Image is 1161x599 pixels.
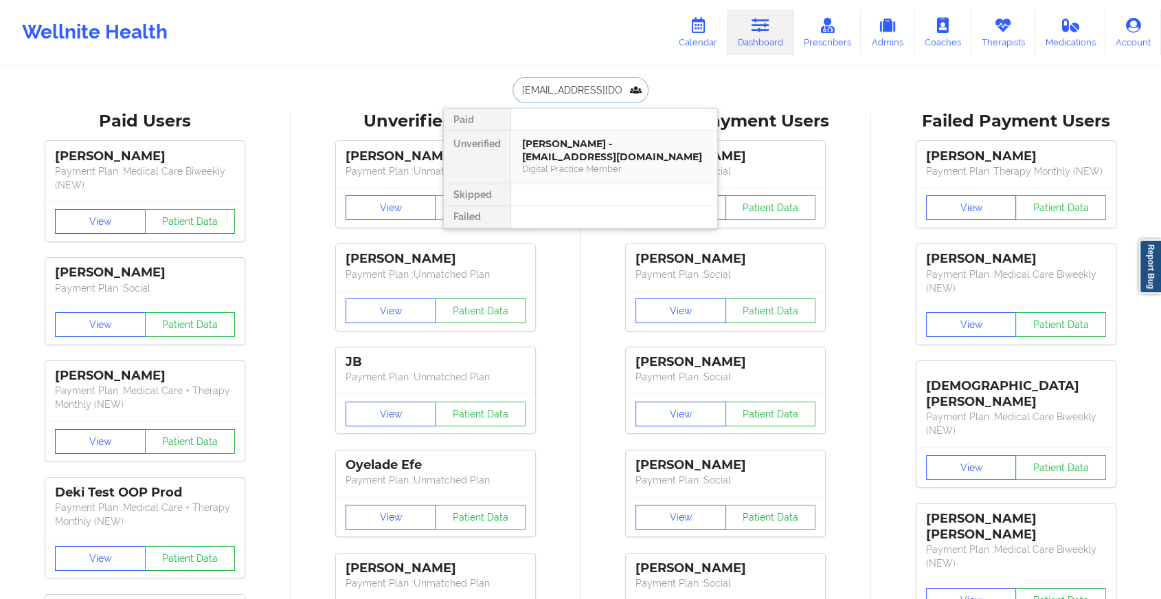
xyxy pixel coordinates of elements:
[346,195,436,220] button: View
[444,109,510,131] div: Paid
[346,560,526,576] div: [PERSON_NAME]
[346,473,526,487] p: Payment Plan : Unmatched Plan
[881,111,1152,132] div: Failed Payment Users
[145,312,236,337] button: Patient Data
[1035,10,1106,55] a: Medications
[635,354,815,370] div: [PERSON_NAME]
[926,251,1106,267] div: [PERSON_NAME]
[668,10,728,55] a: Calendar
[926,368,1106,410] div: [DEMOGRAPHIC_DATA][PERSON_NAME]
[55,149,235,164] div: [PERSON_NAME]
[346,149,526,164] div: [PERSON_NAME]
[522,138,706,163] div: [PERSON_NAME] - [EMAIL_ADDRESS][DOMAIN_NAME]
[346,370,526,384] p: Payment Plan : Unmatched Plan
[55,209,146,234] button: View
[635,505,726,530] button: View
[1139,239,1161,294] a: Report Bug
[635,457,815,473] div: [PERSON_NAME]
[725,402,816,426] button: Patient Data
[55,164,235,192] p: Payment Plan : Medical Care Biweekly (NEW)
[635,560,815,576] div: [PERSON_NAME]
[725,298,816,323] button: Patient Data
[861,10,914,55] a: Admins
[55,485,235,501] div: Deki Test OOP Prod
[1105,10,1161,55] a: Account
[346,505,436,530] button: View
[635,473,815,487] p: Payment Plan : Social
[346,354,526,370] div: JB
[346,298,436,323] button: View
[793,10,861,55] a: Prescribers
[300,111,572,132] div: Unverified Users
[435,298,526,323] button: Patient Data
[725,505,816,530] button: Patient Data
[435,195,526,220] button: Patient Data
[635,298,726,323] button: View
[926,164,1106,178] p: Payment Plan : Therapy Monthly (NEW)
[346,268,526,281] p: Payment Plan : Unmatched Plan
[725,195,816,220] button: Patient Data
[55,546,146,571] button: View
[346,576,526,590] p: Payment Plan : Unmatched Plan
[55,429,146,454] button: View
[926,410,1106,437] p: Payment Plan : Medical Care Biweekly (NEW)
[635,402,726,426] button: View
[926,268,1106,295] p: Payment Plan : Medical Care Biweekly (NEW)
[55,312,146,337] button: View
[926,149,1106,164] div: [PERSON_NAME]
[346,402,436,426] button: View
[444,131,510,184] div: Unverified
[522,163,706,175] div: Digital Practice Member
[435,402,526,426] button: Patient Data
[444,206,510,228] div: Failed
[635,268,815,281] p: Payment Plan : Social
[145,209,236,234] button: Patient Data
[635,251,815,267] div: [PERSON_NAME]
[55,368,235,384] div: [PERSON_NAME]
[145,546,236,571] button: Patient Data
[1015,455,1106,480] button: Patient Data
[926,312,1017,337] button: View
[346,251,526,267] div: [PERSON_NAME]
[55,265,235,281] div: [PERSON_NAME]
[926,195,1017,220] button: View
[435,505,526,530] button: Patient Data
[1015,312,1106,337] button: Patient Data
[635,576,815,590] p: Payment Plan : Social
[635,370,815,384] p: Payment Plan : Social
[55,384,235,411] p: Payment Plan : Medical Care + Therapy Monthly (NEW)
[971,10,1035,55] a: Therapists
[346,457,526,473] div: Oyelade Efe
[728,10,793,55] a: Dashboard
[55,501,235,528] p: Payment Plan : Medical Care + Therapy Monthly (NEW)
[635,164,815,178] p: Payment Plan : Social
[926,543,1106,570] p: Payment Plan : Medical Care Biweekly (NEW)
[926,511,1106,543] div: [PERSON_NAME] [PERSON_NAME]
[346,164,526,178] p: Payment Plan : Unmatched Plan
[55,281,235,295] p: Payment Plan : Social
[145,429,236,454] button: Patient Data
[635,149,815,164] div: [PERSON_NAME]
[590,111,861,132] div: Skipped Payment Users
[10,111,281,132] div: Paid Users
[1015,195,1106,220] button: Patient Data
[444,184,510,206] div: Skipped
[914,10,971,55] a: Coaches
[926,455,1017,480] button: View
